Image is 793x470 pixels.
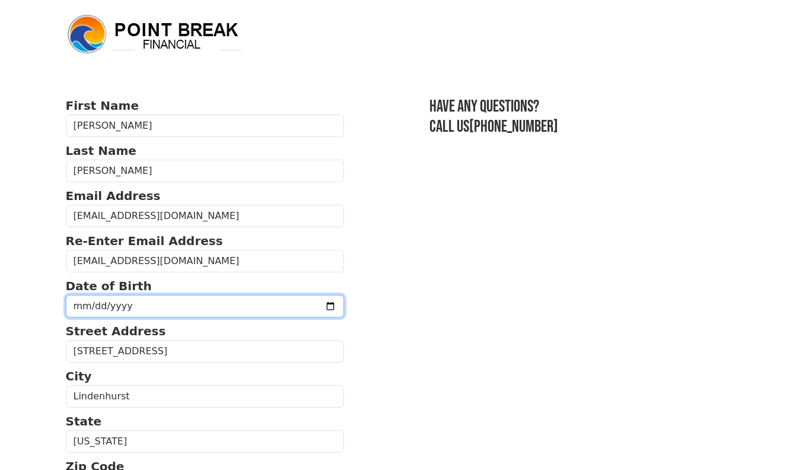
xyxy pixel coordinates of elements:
[66,189,161,203] strong: Email Address
[469,117,558,136] a: [PHONE_NUMBER]
[66,205,345,227] input: Email Address
[66,369,92,383] strong: City
[66,13,244,56] img: logo.png
[66,160,345,182] input: Last Name
[66,414,102,428] strong: State
[66,144,136,158] strong: Last Name
[66,234,223,248] strong: Re-Enter Email Address
[66,250,345,272] input: Re-Enter Email Address
[66,385,345,408] input: City
[66,99,139,113] strong: First Name
[66,324,166,338] strong: Street Address
[429,97,727,117] h3: Have any questions?
[66,340,345,363] input: Street Address
[66,115,345,137] input: First Name
[429,117,727,137] h3: Call us
[66,279,152,293] strong: Date of Birth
